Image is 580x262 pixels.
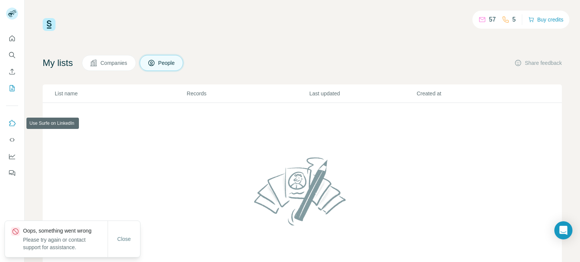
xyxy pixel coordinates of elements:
[43,18,56,31] img: Surfe Logo
[6,150,18,163] button: Dashboard
[6,81,18,95] button: My lists
[158,59,176,67] span: People
[528,14,563,25] button: Buy credits
[512,15,516,24] p: 5
[55,90,186,97] p: List name
[514,59,562,67] button: Share feedback
[6,32,18,45] button: Quick start
[6,65,18,78] button: Enrich CSV
[251,151,354,231] img: No lists found
[6,133,18,147] button: Use Surfe API
[489,15,496,24] p: 57
[23,227,108,234] p: Oops, something went wrong
[43,57,73,69] h4: My lists
[23,236,108,251] p: Please try again or contact support for assistance.
[187,90,309,97] p: Records
[554,221,572,239] div: Open Intercom Messenger
[112,232,136,246] button: Close
[309,90,416,97] p: Last updated
[6,166,18,180] button: Feedback
[117,235,131,243] span: Close
[416,90,523,97] p: Created at
[6,48,18,62] button: Search
[100,59,128,67] span: Companies
[6,116,18,130] button: Use Surfe on LinkedIn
